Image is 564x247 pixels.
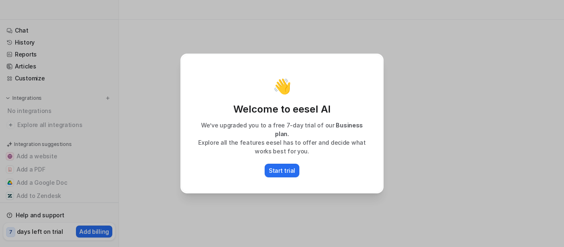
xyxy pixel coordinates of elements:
[269,166,295,175] p: Start trial
[190,138,374,155] p: Explore all the features eesel has to offer and decide what works best for you.
[273,78,291,94] p: 👋
[190,103,374,116] p: Welcome to eesel AI
[265,164,299,177] button: Start trial
[190,121,374,138] p: We’ve upgraded you to a free 7-day trial of our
